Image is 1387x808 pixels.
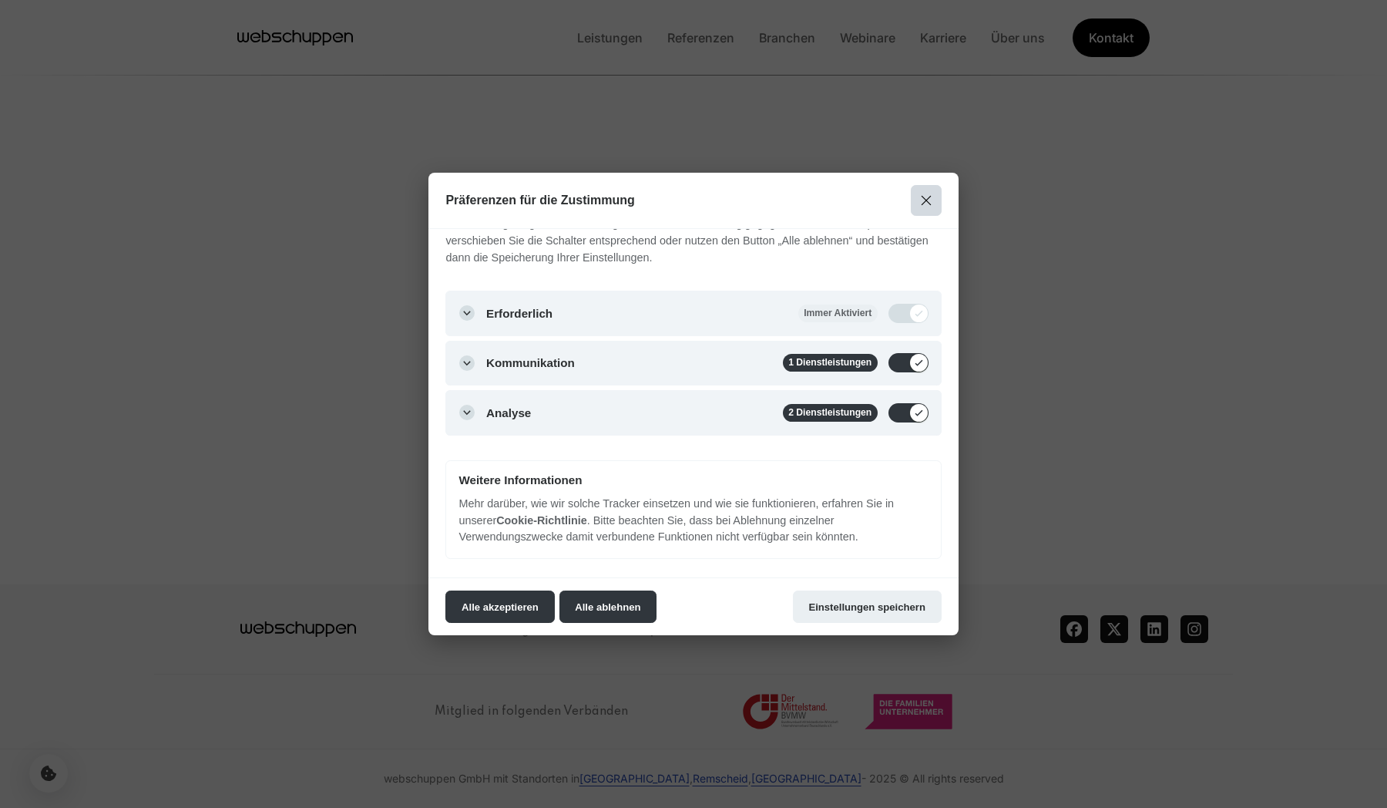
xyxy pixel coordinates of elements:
[783,404,878,422] span: 2 Dienstleistungen
[458,473,582,486] div: Weitere Informationen
[496,514,587,527] a: Cookie-Richtlinie
[445,194,885,207] h2: Präferenzen für die Zustimmung
[458,496,928,546] p: Mehr darüber, wie wir solche Tracker einsetzen und wie sie funktionieren, erfahren Sie in unserer...
[798,305,878,322] span: Immer Aktiviert
[445,390,941,435] button: Analyse
[793,591,942,623] button: Einstellungen speichern
[445,591,554,623] button: Alle akzeptieren
[783,354,878,372] span: 1 Dienstleistungen
[445,341,941,385] button: Kommunikation
[911,185,942,216] button: Modal schließen
[445,291,941,335] button: ErforderlichImmer Aktiviert
[559,591,657,623] button: Alle ablehnen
